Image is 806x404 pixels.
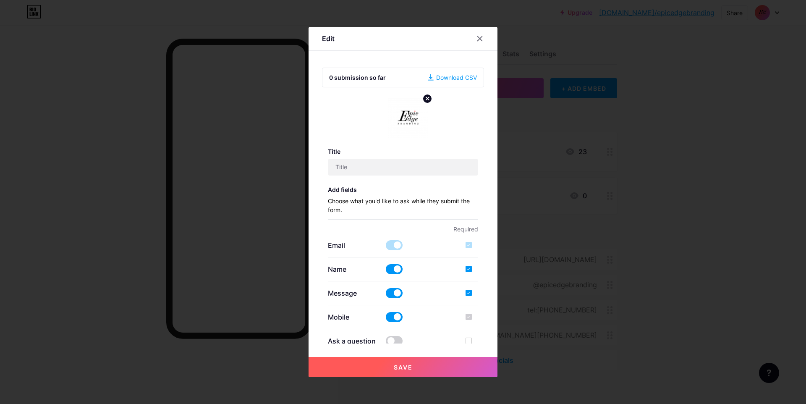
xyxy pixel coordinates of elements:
[328,186,479,193] h3: Add fields
[309,357,497,377] button: Save
[328,225,479,233] p: Required
[328,240,378,250] p: Email
[328,336,378,346] p: Ask a question
[329,73,386,82] div: 0 submission so far
[328,148,479,155] h3: Title
[328,288,378,298] p: Message
[328,312,378,322] p: Mobile
[328,264,378,274] p: Name
[328,197,479,219] p: Choose what you'd like to ask while they submit the form.
[388,97,428,138] img: link_thumbnail
[328,159,478,176] input: Title
[394,364,413,371] span: Save
[322,34,335,44] div: Edit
